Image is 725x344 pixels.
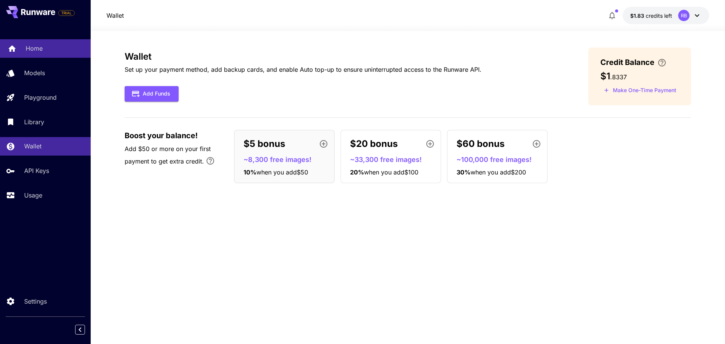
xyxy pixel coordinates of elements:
span: . 8337 [610,73,627,81]
p: $20 bonus [350,137,398,151]
span: when you add $50 [256,168,308,176]
span: Add your payment card to enable full platform functionality. [58,8,75,17]
span: Add $50 or more on your first payment to get extra credit. [125,145,211,165]
nav: breadcrumb [106,11,124,20]
h3: Wallet [125,51,481,62]
div: Collapse sidebar [81,323,91,336]
button: Bonus applies only to your first payment, up to 30% on the first $1,000. [203,153,218,168]
button: $1.8337RB [623,7,709,24]
p: ~100,000 free images! [457,154,544,165]
div: Palavras-chave [88,45,121,49]
p: Wallet [24,142,42,151]
p: Usage [24,191,42,200]
p: Models [24,68,45,77]
p: Playground [24,93,57,102]
span: $1 [600,71,610,82]
div: $1.8337 [630,12,672,20]
span: when you add $200 [470,168,526,176]
p: ~33,300 free images! [350,154,438,165]
div: [PERSON_NAME]: [URL] [20,20,79,26]
span: 20 % [350,168,364,176]
div: Domínio [40,45,58,49]
img: website_grey.svg [12,20,18,26]
button: Enter your card details and choose an Auto top-up amount to avoid service interruptions. We'll au... [654,58,669,67]
p: Settings [24,297,47,306]
p: API Keys [24,166,49,175]
p: ~8,300 free images! [244,154,331,165]
span: Boost your balance! [125,130,198,141]
span: TRIAL [59,10,74,16]
span: 30 % [457,168,470,176]
p: Set up your payment method, add backup cards, and enable Auto top-up to ensure uninterrupted acce... [125,65,481,74]
span: Credit Balance [600,57,654,68]
div: v 4.0.25 [21,12,37,18]
img: tab_domain_overview_orange.svg [31,44,37,50]
a: Wallet [106,11,124,20]
button: Add Funds [125,86,179,102]
span: 10 % [244,168,256,176]
img: tab_keywords_by_traffic_grey.svg [80,44,86,50]
p: Library [24,117,44,126]
p: $5 bonus [244,137,285,151]
span: $1.83 [630,12,646,19]
p: $60 bonus [457,137,504,151]
img: logo_orange.svg [12,12,18,18]
span: when you add $100 [364,168,418,176]
div: RB [678,10,690,21]
button: Make a one-time, non-recurring payment [600,85,680,96]
button: Collapse sidebar [75,325,85,335]
span: credits left [646,12,672,19]
p: Home [26,44,43,53]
